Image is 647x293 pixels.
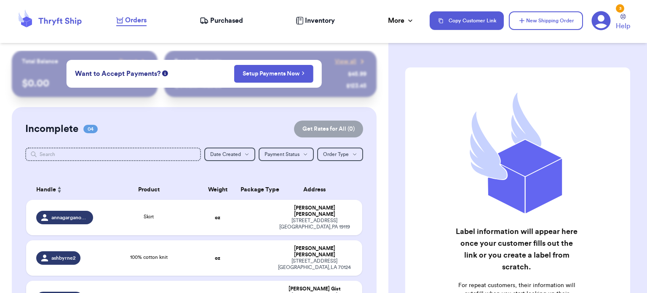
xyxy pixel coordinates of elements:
[388,16,414,26] div: More
[200,180,236,200] th: Weight
[335,57,366,66] a: View all
[36,185,56,194] span: Handle
[204,148,255,161] button: Date Created
[317,148,363,161] button: Order Type
[25,148,201,161] input: Search
[294,121,363,137] button: Get Rates for All (0)
[430,11,504,30] button: Copy Customer Link
[75,69,160,79] span: Want to Accept Payments?
[56,185,63,195] button: Sort ascending
[174,57,221,66] p: Recent Payments
[144,214,154,219] span: Skirt
[335,57,356,66] span: View all
[277,258,352,271] div: [STREET_ADDRESS] [GEOGRAPHIC_DATA] , LA 70124
[259,148,314,161] button: Payment Status
[234,65,313,83] button: Setup Payments Now
[277,245,352,258] div: [PERSON_NAME] [PERSON_NAME]
[22,57,58,66] p: Total Balance
[616,21,630,31] span: Help
[265,152,299,157] span: Payment Status
[210,16,243,26] span: Purchased
[98,180,199,200] th: Product
[25,122,78,136] h2: Incomplete
[277,218,352,230] div: [STREET_ADDRESS] [GEOGRAPHIC_DATA] , PA 19119
[346,82,366,90] div: $ 123.45
[348,70,366,78] div: $ 45.99
[22,77,148,90] p: $ 0.00
[616,4,624,13] div: 3
[272,180,362,200] th: Address
[277,286,352,292] div: [PERSON_NAME] Gist
[125,15,147,25] span: Orders
[616,14,630,31] a: Help
[305,16,335,26] span: Inventory
[509,11,583,30] button: New Shipping Order
[235,180,272,200] th: Package Type
[277,205,352,218] div: [PERSON_NAME] [PERSON_NAME]
[51,255,75,261] span: ashbyrne2
[119,57,137,66] span: Payout
[215,215,220,220] strong: oz
[591,11,611,30] a: 3
[51,214,88,221] span: annagargano333
[454,226,580,273] h2: Label information will appear here once your customer fills out the link or you create a label fr...
[83,125,98,133] span: 04
[215,255,220,261] strong: oz
[323,152,349,157] span: Order Type
[200,16,243,26] a: Purchased
[210,152,241,157] span: Date Created
[119,57,147,66] a: Payout
[130,255,168,260] span: 100% cotton knit
[116,15,147,26] a: Orders
[243,70,305,78] a: Setup Payments Now
[296,16,335,26] a: Inventory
